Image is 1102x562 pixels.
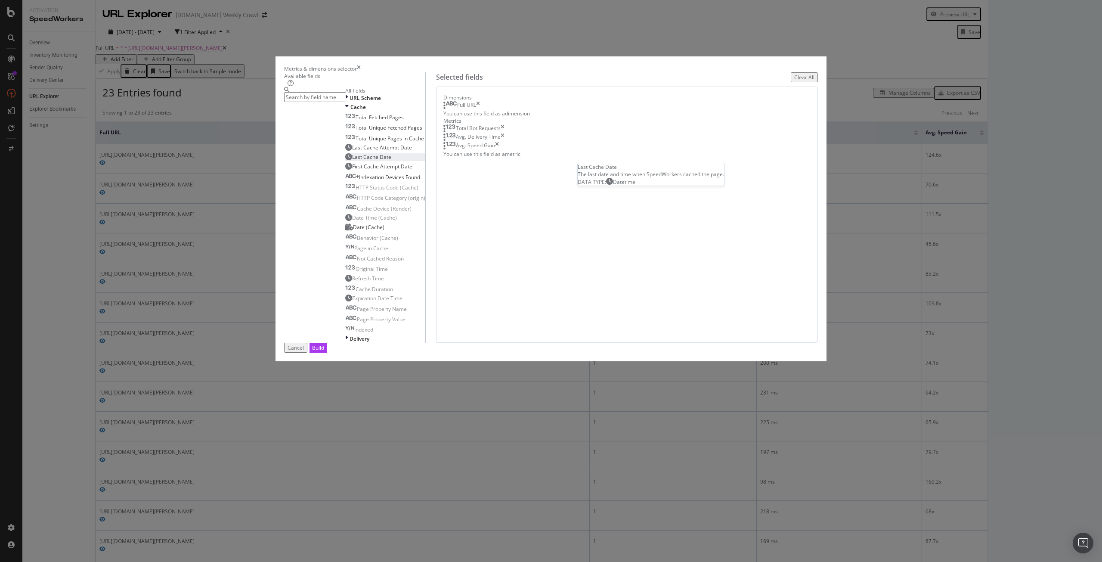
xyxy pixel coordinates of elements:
[352,153,391,161] span: Last Cache Date
[501,133,505,142] div: times
[436,72,483,82] div: Selected fields
[350,94,381,102] span: URL Scheme
[456,124,501,133] div: Total Bot Requests
[495,142,499,150] div: times
[443,110,811,117] div: You can use this field as a dimension
[312,344,324,351] div: Build
[1073,533,1093,553] div: Open Intercom Messenger
[284,92,345,102] input: Search by field name
[352,214,397,221] span: Date Time (Cache)
[357,255,404,262] span: Not Cached Reason
[794,74,814,81] div: Clear All
[357,205,412,212] span: Cache Device (Render)
[284,65,357,72] div: Metrics & dimensions selector
[613,178,635,186] span: Datetime
[350,103,366,111] span: Cache
[354,326,373,333] span: Indexed
[284,72,425,80] div: Available fields
[578,178,606,186] span: DATA TYPE:
[501,124,505,133] div: times
[443,133,811,142] div: Avg. Delivery Timetimes
[356,124,422,131] span: Total Unique Fetched Pages
[356,265,388,273] span: Original Time
[578,163,724,171] div: Last Cache Date
[443,117,811,124] div: Metrics
[354,245,388,252] span: Page in Cache
[457,101,476,110] div: Full URL
[356,286,393,293] span: Cache Duration
[456,133,501,142] div: Avg. Delivery Time
[357,305,407,313] span: Page Property Name
[443,94,811,101] div: Dimensions
[310,343,327,353] button: Build
[357,65,361,72] div: times
[791,72,818,82] button: Clear All
[288,344,304,351] div: Cancel
[443,142,811,150] div: Avg. Speed Gaintimes
[345,87,425,94] div: All fields
[359,174,420,181] span: Indexation Devices Found
[356,114,404,121] span: Total Fetched Pages
[443,150,811,158] div: You can use this field as a metric
[353,224,384,231] span: Date (Cache)
[352,144,412,151] span: Last Cache Attempt Date
[456,142,495,150] div: Avg. Speed Gain
[350,335,369,342] span: Delivery
[443,124,811,133] div: Total Bot Requeststimes
[357,234,398,242] span: Behavior (Cache)
[356,184,418,191] span: HTTP Status Code (Cache)
[476,101,480,110] div: times
[578,171,724,178] div: The last date and time when SpeedWorkers cached the page.
[356,135,424,142] span: Total Unique Pages in Cache
[357,194,425,202] span: HTTP Code Category (origin)
[443,101,811,110] div: Full URLtimes
[352,275,384,282] span: Refresh Time
[352,295,402,302] span: Expiration Date Time
[284,343,307,353] button: Cancel
[275,56,826,361] div: modal
[357,316,406,323] span: Page Property Value
[352,163,412,170] span: First Cache Attempt Date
